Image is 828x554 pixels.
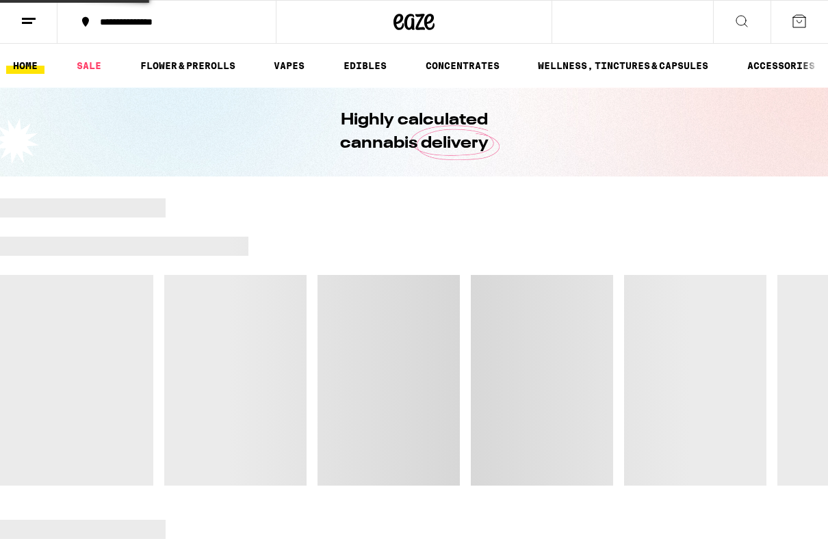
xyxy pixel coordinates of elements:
a: FLOWER & PREROLLS [133,57,242,74]
a: VAPES [267,57,311,74]
a: WELLNESS, TINCTURES & CAPSULES [531,57,715,74]
h1: Highly calculated cannabis delivery [301,109,527,155]
a: SALE [70,57,108,74]
a: EDIBLES [337,57,393,74]
a: HOME [6,57,44,74]
a: ACCESSORIES [740,57,822,74]
a: CONCENTRATES [419,57,506,74]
